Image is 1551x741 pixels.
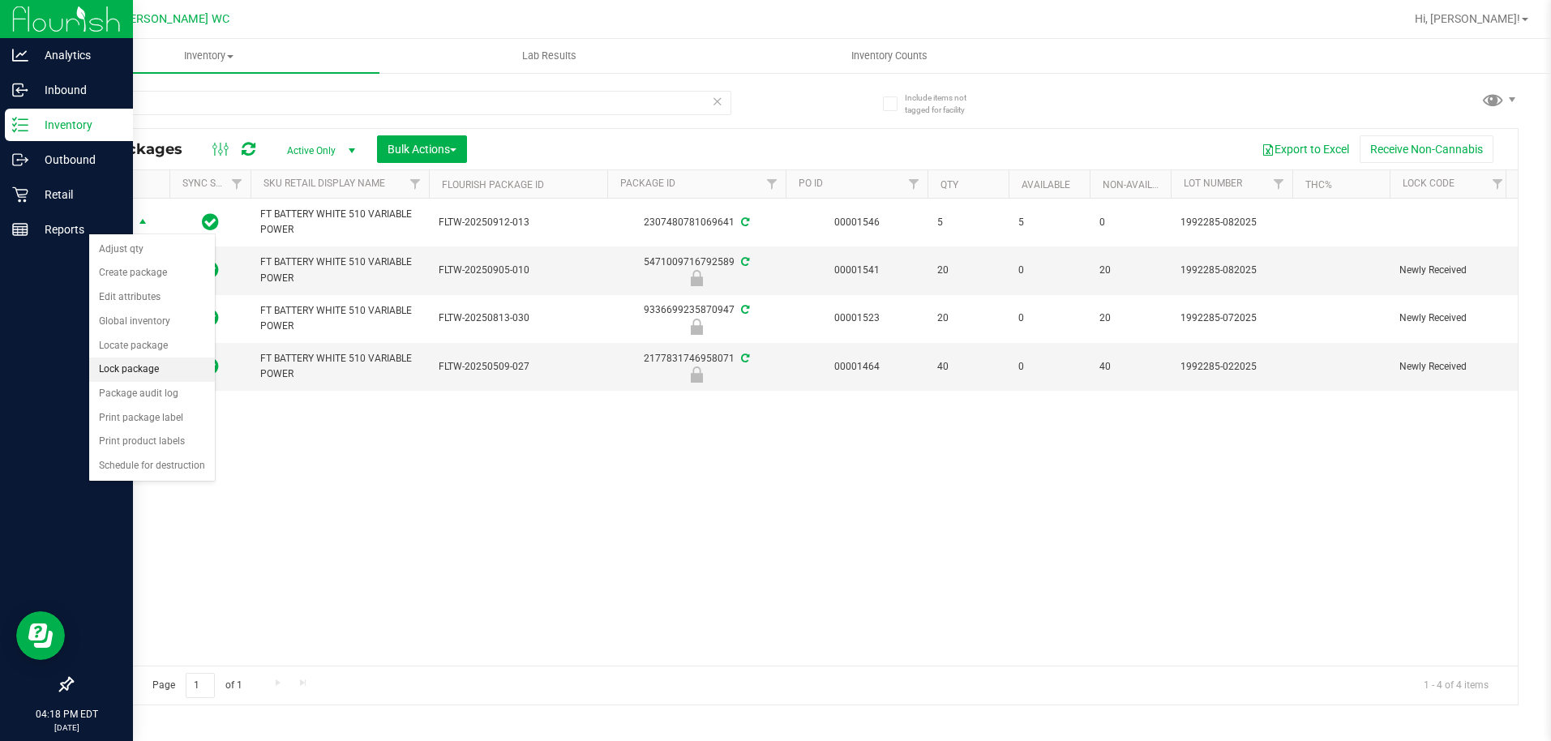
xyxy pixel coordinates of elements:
span: Inventory Counts [829,49,949,63]
a: Non-Available [1103,179,1175,191]
span: Newly Received [1399,311,1502,326]
li: Edit attributes [89,285,215,310]
span: Bulk Actions [388,143,456,156]
span: 5 [937,215,999,230]
span: Hi, [PERSON_NAME]! [1415,12,1520,25]
span: FLTW-20250813-030 [439,311,598,326]
span: FT BATTERY WHITE 510 VARIABLE POWER [260,351,419,382]
div: Newly Received [605,270,788,286]
inline-svg: Analytics [12,47,28,63]
a: Lot Number [1184,178,1242,189]
span: 20 [1099,263,1161,278]
a: Filter [901,170,928,198]
span: Include items not tagged for facility [905,92,986,116]
a: Filter [224,170,251,198]
span: FLTW-20250912-013 [439,215,598,230]
p: Inventory [28,115,126,135]
span: FLTW-20250509-027 [439,359,598,375]
span: Page of 1 [139,673,255,698]
div: 9336699235870947 [605,302,788,334]
input: 1 [186,673,215,698]
a: Available [1022,179,1070,191]
span: St. [PERSON_NAME] WC [101,12,229,26]
span: FT BATTERY WHITE 510 VARIABLE POWER [260,303,419,334]
span: Sync from Compliance System [739,216,749,228]
div: 5471009716792589 [605,255,788,286]
a: Inventory Counts [719,39,1060,73]
li: Schedule for destruction [89,454,215,478]
p: Outbound [28,150,126,169]
span: Inventory [39,49,379,63]
a: Filter [759,170,786,198]
li: Package audit log [89,382,215,406]
p: [DATE] [7,722,126,734]
span: 0 [1018,311,1080,326]
span: 1992285-022025 [1180,359,1283,375]
span: 1992285-072025 [1180,311,1283,326]
span: 0 [1018,263,1080,278]
a: Qty [940,179,958,191]
a: 00001541 [834,264,880,276]
a: Inventory [39,39,379,73]
a: Sync Status [182,178,245,189]
a: Sku Retail Display Name [263,178,385,189]
li: Global inventory [89,310,215,334]
span: In Sync [202,211,219,233]
button: Export to Excel [1251,135,1360,163]
div: Newly Received [605,366,788,383]
p: Retail [28,185,126,204]
div: 2177831746958071 [605,351,788,383]
li: Print product labels [89,430,215,454]
a: Lab Results [379,39,720,73]
li: Create package [89,261,215,285]
span: FLTW-20250905-010 [439,263,598,278]
span: FT BATTERY WHITE 510 VARIABLE POWER [260,207,419,238]
button: Bulk Actions [377,135,467,163]
li: Adjust qty [89,238,215,262]
li: Print package label [89,406,215,430]
iframe: Resource center [16,611,65,660]
li: Lock package [89,358,215,382]
span: 0 [1099,215,1161,230]
span: 20 [937,263,999,278]
span: Clear [712,91,723,112]
div: Newly Received [605,319,788,335]
a: Package ID [620,178,675,189]
inline-svg: Retail [12,186,28,203]
a: 00001546 [834,216,880,228]
a: 00001523 [834,312,880,323]
span: 40 [937,359,999,375]
span: FT BATTERY WHITE 510 VARIABLE POWER [260,255,419,285]
inline-svg: Outbound [12,152,28,168]
p: Analytics [28,45,126,65]
span: 1992285-082025 [1180,215,1283,230]
a: 00001464 [834,361,880,372]
span: select [133,212,153,234]
input: Search Package ID, Item Name, SKU, Lot or Part Number... [71,91,731,115]
span: 20 [1099,311,1161,326]
span: Sync from Compliance System [739,304,749,315]
span: Newly Received [1399,359,1502,375]
a: Lock Code [1403,178,1455,189]
span: All Packages [84,140,199,158]
div: 2307480781069641 [605,215,788,230]
span: 20 [937,311,999,326]
a: Flourish Package ID [442,179,544,191]
a: PO ID [799,178,823,189]
a: Filter [1266,170,1292,198]
li: Locate package [89,334,215,358]
inline-svg: Reports [12,221,28,238]
span: Sync from Compliance System [739,353,749,364]
button: Receive Non-Cannabis [1360,135,1493,163]
p: Inbound [28,80,126,100]
a: Filter [1485,170,1511,198]
inline-svg: Inventory [12,117,28,133]
span: 0 [1018,359,1080,375]
span: Sync from Compliance System [739,256,749,268]
span: Lab Results [500,49,598,63]
span: Newly Received [1399,263,1502,278]
p: Reports [28,220,126,239]
span: 40 [1099,359,1161,375]
a: THC% [1305,179,1332,191]
span: 1 - 4 of 4 items [1411,673,1502,697]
